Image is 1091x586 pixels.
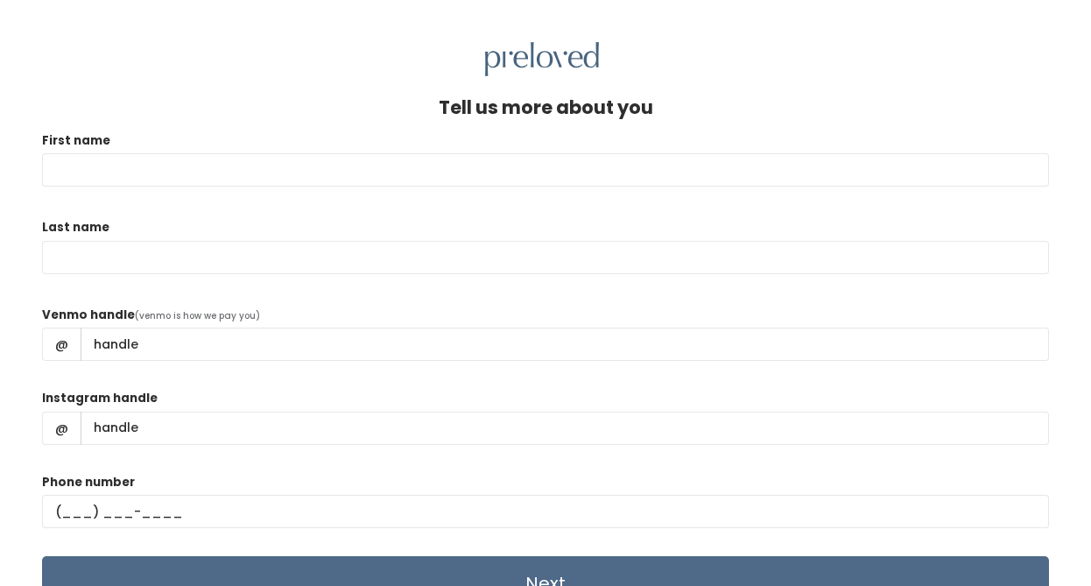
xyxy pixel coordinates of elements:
label: Phone number [42,474,135,491]
img: preloved logo [485,42,599,76]
label: Instagram handle [42,390,158,407]
span: @ [42,328,81,361]
input: (___) ___-____ [42,495,1049,528]
h4: Tell us more about you [439,97,653,117]
label: Last name [42,219,109,237]
label: Venmo handle [42,307,135,324]
span: @ [42,412,81,445]
label: First name [42,132,110,150]
span: (venmo is how we pay you) [135,309,260,322]
input: handle [81,328,1049,361]
input: handle [81,412,1049,445]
